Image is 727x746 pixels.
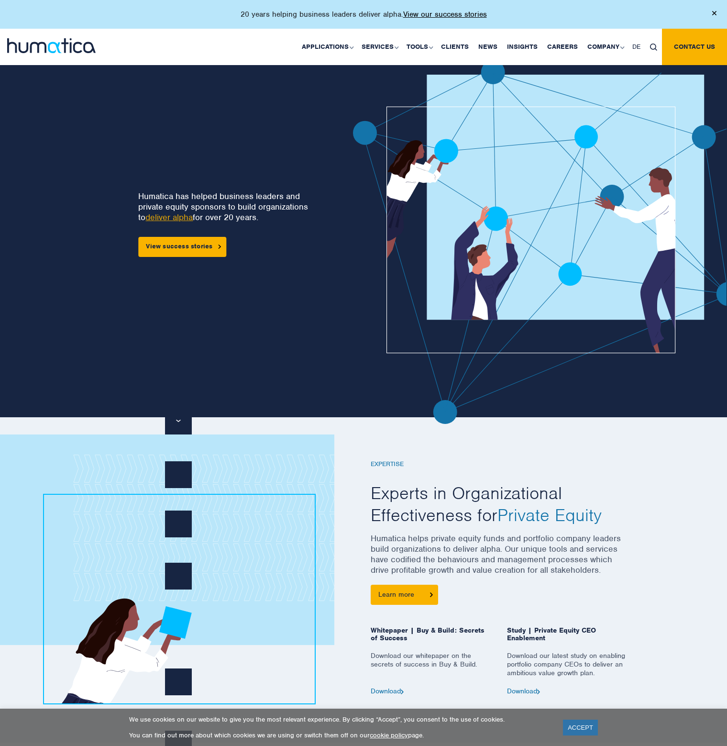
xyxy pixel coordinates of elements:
a: News [474,29,502,65]
p: 20 years helping business leaders deliver alpha. [241,10,487,19]
a: Insights [502,29,542,65]
h2: Experts in Organizational Effectiveness for [371,482,629,526]
img: downarrow [176,420,180,423]
h6: EXPERTISE [371,460,629,468]
p: Humatica has helped business leaders and private equity sponsors to build organizations to for ov... [138,191,314,223]
span: Whitepaper | Buy & Build: Secrets of Success [371,626,493,651]
a: Learn more [371,585,438,605]
span: Study | Private Equity CEO Enablement [507,626,629,651]
p: We use cookies on our website to give you the most relevant experience. By clicking “Accept”, you... [129,715,551,724]
a: Company [583,29,628,65]
span: Private Equity [497,504,602,526]
p: Download our whitepaper on the secrets of success in Buy & Build. [371,651,493,687]
a: Download [371,687,404,695]
img: search_icon [650,44,657,51]
img: logo [7,38,96,53]
a: ACCEPT [563,720,598,735]
a: View our success stories [403,10,487,19]
a: Download [507,687,540,695]
img: arrow2 [537,690,540,694]
a: cookie policy [370,731,408,739]
a: DE [628,29,645,65]
a: Contact us [662,29,727,65]
span: DE [632,43,640,51]
p: Humatica helps private equity funds and portfolio company leaders build organizations to deliver ... [371,533,629,585]
img: girl1 [49,424,302,703]
a: Clients [436,29,474,65]
a: Careers [542,29,583,65]
a: Tools [402,29,436,65]
img: arrowicon [219,245,221,249]
a: deliver alpha [145,212,193,223]
img: arrowicon [430,592,433,597]
a: View success stories [138,237,226,257]
img: arrow2 [401,690,404,694]
a: Services [357,29,402,65]
p: You can find out more about which cookies we are using or switch them off on our page. [129,731,551,739]
p: Download our latest study on enabling portfolio company CEOs to deliver an ambitious value growth... [507,651,629,687]
a: Applications [297,29,357,65]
